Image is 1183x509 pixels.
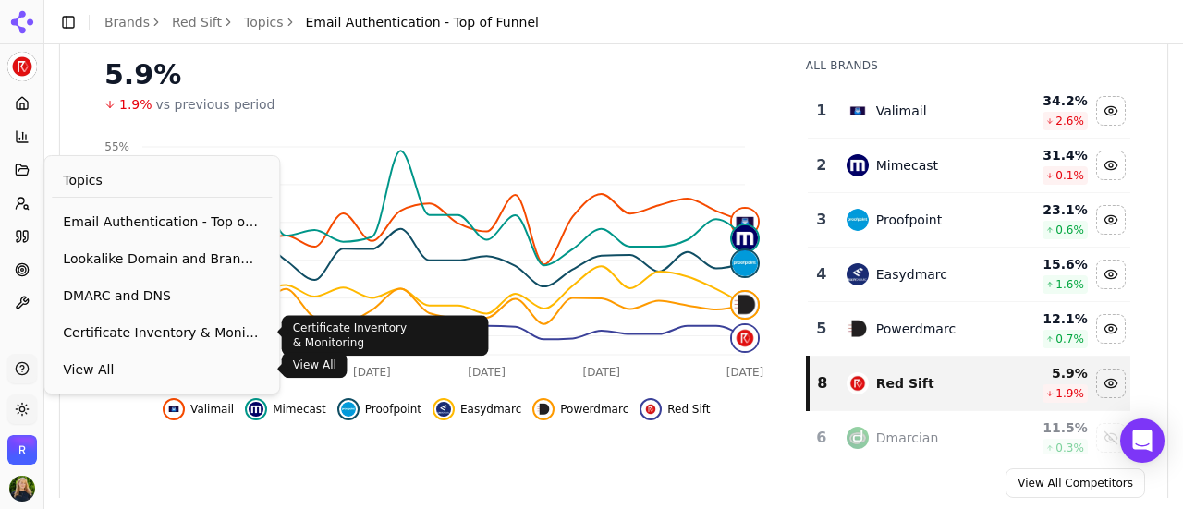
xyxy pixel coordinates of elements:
[337,398,421,420] button: Hide proofpoint data
[63,360,261,379] span: View All
[876,429,938,447] div: Dmarcian
[1055,332,1084,346] span: 0.7 %
[817,372,828,394] div: 8
[847,427,869,449] img: dmarcian
[847,318,869,340] img: powerdmarc
[293,358,336,372] p: View All
[815,209,828,231] div: 3
[815,263,828,285] div: 4
[808,248,1130,302] tr: 4easydmarcEasydmarc15.6%1.6%Hide easydmarc data
[1055,277,1084,292] span: 1.6 %
[847,154,869,176] img: mimecast
[353,366,391,379] tspan: [DATE]
[1055,441,1084,455] span: 0.3 %
[9,476,35,502] img: Francesca Rünger-Field
[52,316,272,349] a: Certificate Inventory & Monitoring
[52,242,272,275] a: Lookalike Domain and Brand Protection
[1055,168,1084,183] span: 0.1 %
[156,95,275,114] span: vs previous period
[1055,114,1084,128] span: 2.6 %
[52,205,272,238] a: Email Authentication - Top of Funnel
[1096,314,1126,344] button: Hide powerdmarc data
[847,209,869,231] img: proofpoint
[808,302,1130,357] tr: 5powerdmarcPowerdmarc12.1%0.7%Hide powerdmarc data
[104,58,769,91] div: 5.9%
[341,402,356,417] img: proofpoint
[815,100,828,122] div: 1
[365,402,421,417] span: Proofpoint
[806,58,1130,73] div: All Brands
[847,372,869,394] img: red sift
[847,263,869,285] img: easydmarc
[876,211,942,229] div: Proofpoint
[876,102,927,120] div: Valimail
[7,52,37,81] img: Red Sift
[667,402,710,417] span: Red Sift
[1096,369,1126,398] button: Hide red sift data
[815,318,828,340] div: 5
[808,84,1130,139] tr: 1valimailValimail34.2%2.6%Hide valimail data
[1096,423,1126,453] button: Show dmarcian data
[1006,91,1087,110] div: 34.2 %
[876,374,934,393] div: Red Sift
[847,100,869,122] img: valimail
[63,249,261,268] span: Lookalike Domain and Brand Protection
[52,353,272,386] a: View All
[119,95,152,114] span: 1.9%
[582,366,620,379] tspan: [DATE]
[166,402,181,417] img: valimail
[7,52,37,81] button: Current brand: Red Sift
[244,13,284,31] a: Topics
[7,435,37,465] img: Red Sift
[245,398,326,420] button: Hide mimecast data
[1006,146,1087,164] div: 31.4 %
[63,323,261,342] span: Certificate Inventory & Monitoring
[1096,151,1126,180] button: Hide mimecast data
[876,265,947,284] div: Easydmarc
[163,398,234,420] button: Hide valimail data
[293,321,478,350] p: Certificate Inventory & Monitoring
[1120,418,1165,463] div: Open Intercom Messenger
[436,402,451,417] img: easydmarc
[808,411,1130,466] tr: 6dmarcianDmarcian11.5%0.3%Show dmarcian data
[732,292,758,318] img: powerdmarc
[1096,260,1126,289] button: Hide easydmarc data
[1055,223,1084,237] span: 0.6 %
[433,398,521,420] button: Hide easydmarc data
[560,402,628,417] span: Powerdmarc
[1096,205,1126,235] button: Hide proofpoint data
[9,476,35,502] button: Open user button
[876,156,938,175] div: Mimecast
[104,15,150,30] a: Brands
[536,402,551,417] img: powerdmarc
[460,402,521,417] span: Easydmarc
[876,320,956,338] div: Powerdmarc
[1006,309,1087,328] div: 12.1 %
[808,139,1130,193] tr: 2mimecastMimecast31.4%0.1%Hide mimecast data
[306,13,539,31] span: Email Authentication - Top of Funnel
[190,402,234,417] span: Valimail
[640,398,710,420] button: Hide red sift data
[1006,418,1087,437] div: 11.5 %
[104,140,129,153] tspan: 55%
[815,154,828,176] div: 2
[273,402,326,417] span: Mimecast
[468,366,506,379] tspan: [DATE]
[104,13,539,31] nav: breadcrumb
[249,402,263,417] img: mimecast
[63,286,261,305] span: DMARC and DNS
[1096,96,1126,126] button: Hide valimail data
[63,171,103,189] span: Topics
[815,427,828,449] div: 6
[1006,364,1087,382] div: 5.9 %
[732,250,758,276] img: proofpoint
[52,279,272,312] a: DMARC and DNS
[808,357,1130,411] tr: 8red siftRed Sift5.9%1.9%Hide red sift data
[172,13,222,31] a: Red Sift
[1006,255,1087,273] div: 15.6 %
[532,398,628,420] button: Hide powerdmarc data
[63,212,261,231] span: Email Authentication - Top of Funnel
[1006,200,1087,219] div: 23.1 %
[732,225,758,251] img: mimecast
[732,209,758,235] img: valimail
